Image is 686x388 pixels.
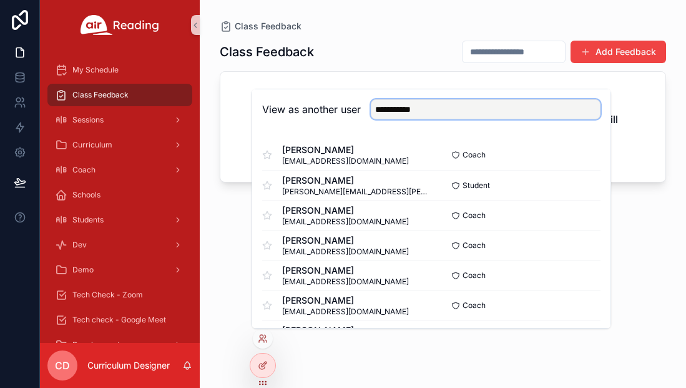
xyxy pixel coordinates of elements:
[72,315,166,325] span: Tech check - Google Meet
[72,65,119,75] span: My Schedule
[72,190,100,200] span: Schools
[72,290,143,300] span: Tech Check - Zoom
[47,184,192,206] a: Schools
[262,102,361,117] h2: View as another user
[47,134,192,156] a: Curriculum
[282,144,409,156] span: [PERSON_NAME]
[72,215,104,225] span: Students
[47,84,192,106] a: Class Feedback
[81,15,159,35] img: App logo
[282,277,409,287] span: [EMAIL_ADDRESS][DOMAIN_NAME]
[463,241,486,251] span: Coach
[47,159,192,181] a: Coach
[72,165,96,175] span: Coach
[282,247,409,257] span: [EMAIL_ADDRESS][DOMAIN_NAME]
[47,59,192,81] a: My Schedule
[55,358,70,373] span: CD
[72,240,87,250] span: Dev
[282,156,409,166] span: [EMAIL_ADDRESS][DOMAIN_NAME]
[47,309,192,331] a: Tech check - Google Meet
[40,50,200,343] div: scrollable content
[282,307,409,317] span: [EMAIL_ADDRESS][DOMAIN_NAME]
[47,109,192,131] a: Sessions
[463,211,486,221] span: Coach
[220,43,314,61] h1: Class Feedback
[282,264,409,277] span: [PERSON_NAME]
[282,204,409,217] span: [PERSON_NAME]
[47,234,192,256] a: Dev
[72,340,120,350] span: Development
[220,20,301,32] a: Class Feedback
[47,284,192,306] a: Tech Check - Zoom
[463,271,486,281] span: Coach
[47,334,192,356] a: Development
[72,140,112,150] span: Curriculum
[282,294,409,307] span: [PERSON_NAME]
[47,209,192,231] a: Students
[72,265,94,275] span: Demo
[571,41,666,63] button: Add Feedback
[282,187,431,197] span: [PERSON_NAME][EMAIL_ADDRESS][PERSON_NAME][DOMAIN_NAME]
[47,259,192,281] a: Demo
[282,234,409,247] span: [PERSON_NAME]
[72,115,104,125] span: Sessions
[87,359,170,372] p: Curriculum Designer
[235,20,301,32] span: Class Feedback
[282,174,431,187] span: [PERSON_NAME]
[463,150,486,160] span: Coach
[72,90,129,100] span: Class Feedback
[463,301,486,311] span: Coach
[463,181,490,191] span: Student
[282,217,409,227] span: [EMAIL_ADDRESS][DOMAIN_NAME]
[282,324,409,337] span: [PERSON_NAME]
